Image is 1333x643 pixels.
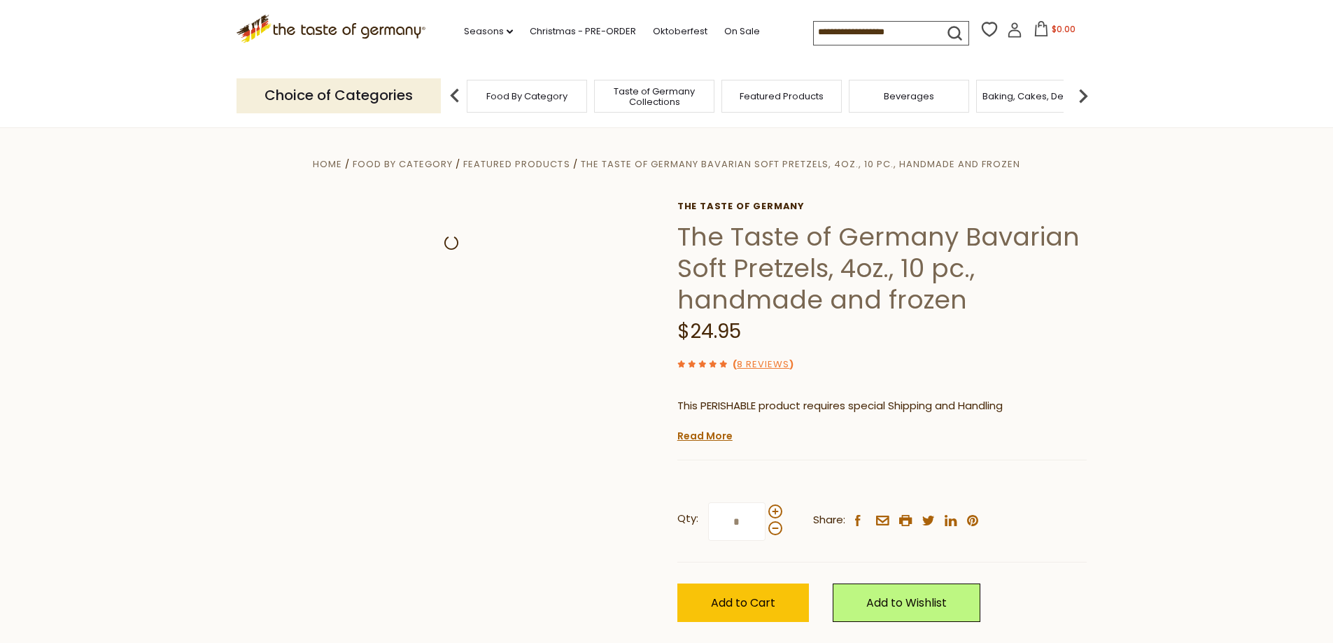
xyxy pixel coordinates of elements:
[677,510,698,528] strong: Qty:
[530,24,636,39] a: Christmas - PRE-ORDER
[884,91,934,101] a: Beverages
[677,584,809,622] button: Add to Cart
[691,425,1087,443] li: We will ship this product in heat-protective packaging and ice.
[653,24,707,39] a: Oktoberfest
[1052,23,1075,35] span: $0.00
[464,24,513,39] a: Seasons
[581,157,1020,171] a: The Taste of Germany Bavarian Soft Pretzels, 4oz., 10 pc., handmade and frozen
[1069,82,1097,110] img: next arrow
[598,86,710,107] a: Taste of Germany Collections
[677,221,1087,316] h1: The Taste of Germany Bavarian Soft Pretzels, 4oz., 10 pc., handmade and frozen
[708,502,766,541] input: Qty:
[677,201,1087,212] a: The Taste of Germany
[724,24,760,39] a: On Sale
[711,595,775,611] span: Add to Cart
[982,91,1091,101] a: Baking, Cakes, Desserts
[733,358,794,371] span: ( )
[677,429,733,443] a: Read More
[486,91,567,101] a: Food By Category
[463,157,570,171] a: Featured Products
[740,91,824,101] a: Featured Products
[441,82,469,110] img: previous arrow
[677,318,741,345] span: $24.95
[833,584,980,622] a: Add to Wishlist
[353,157,453,171] a: Food By Category
[237,78,441,113] p: Choice of Categories
[1025,21,1085,42] button: $0.00
[677,397,1087,415] p: This PERISHABLE product requires special Shipping and Handling
[313,157,342,171] a: Home
[813,511,845,529] span: Share:
[737,358,789,372] a: 8 Reviews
